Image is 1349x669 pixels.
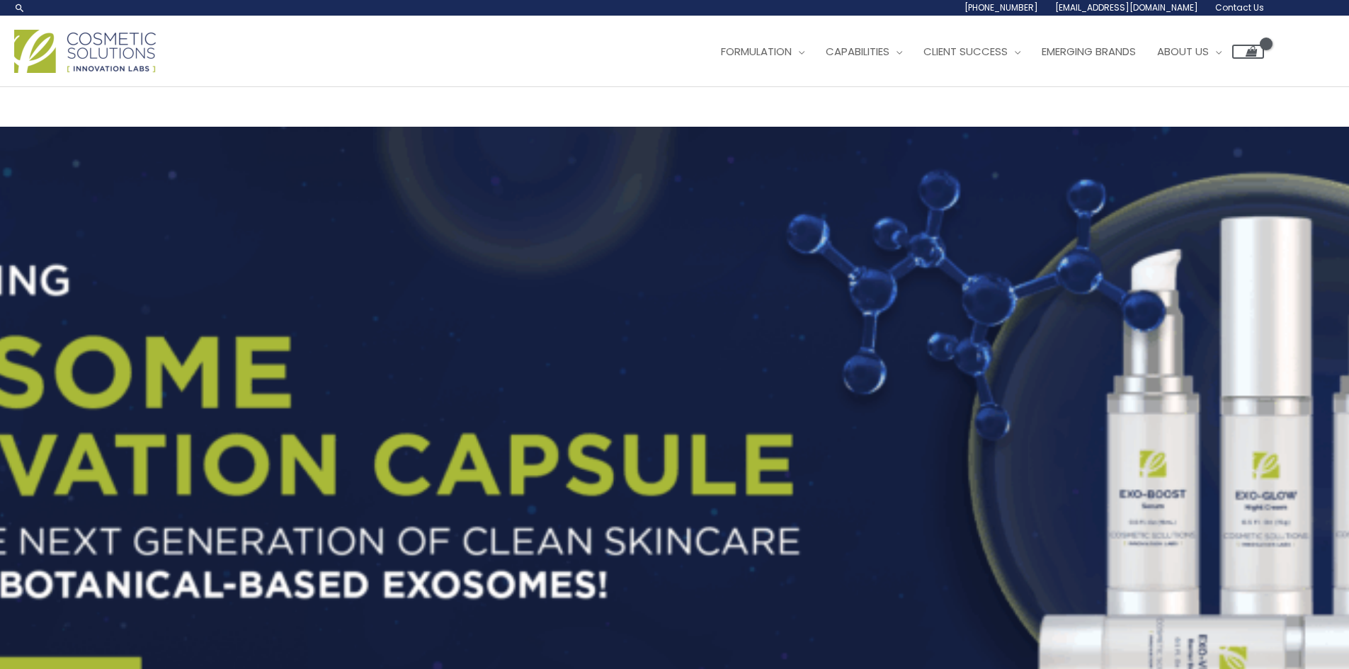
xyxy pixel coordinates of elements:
a: View Shopping Cart, empty [1232,45,1264,59]
span: Client Success [923,44,1008,59]
span: Formulation [721,44,792,59]
a: Client Success [913,30,1031,73]
a: Capabilities [815,30,913,73]
a: Emerging Brands [1031,30,1146,73]
span: [EMAIL_ADDRESS][DOMAIN_NAME] [1055,1,1198,13]
span: Capabilities [826,44,889,59]
span: About Us [1157,44,1209,59]
img: Cosmetic Solutions Logo [14,30,156,73]
a: Formulation [710,30,815,73]
span: Contact Us [1215,1,1264,13]
a: Search icon link [14,2,25,13]
a: About Us [1146,30,1232,73]
span: Emerging Brands [1042,44,1136,59]
nav: Site Navigation [700,30,1264,73]
span: [PHONE_NUMBER] [964,1,1038,13]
